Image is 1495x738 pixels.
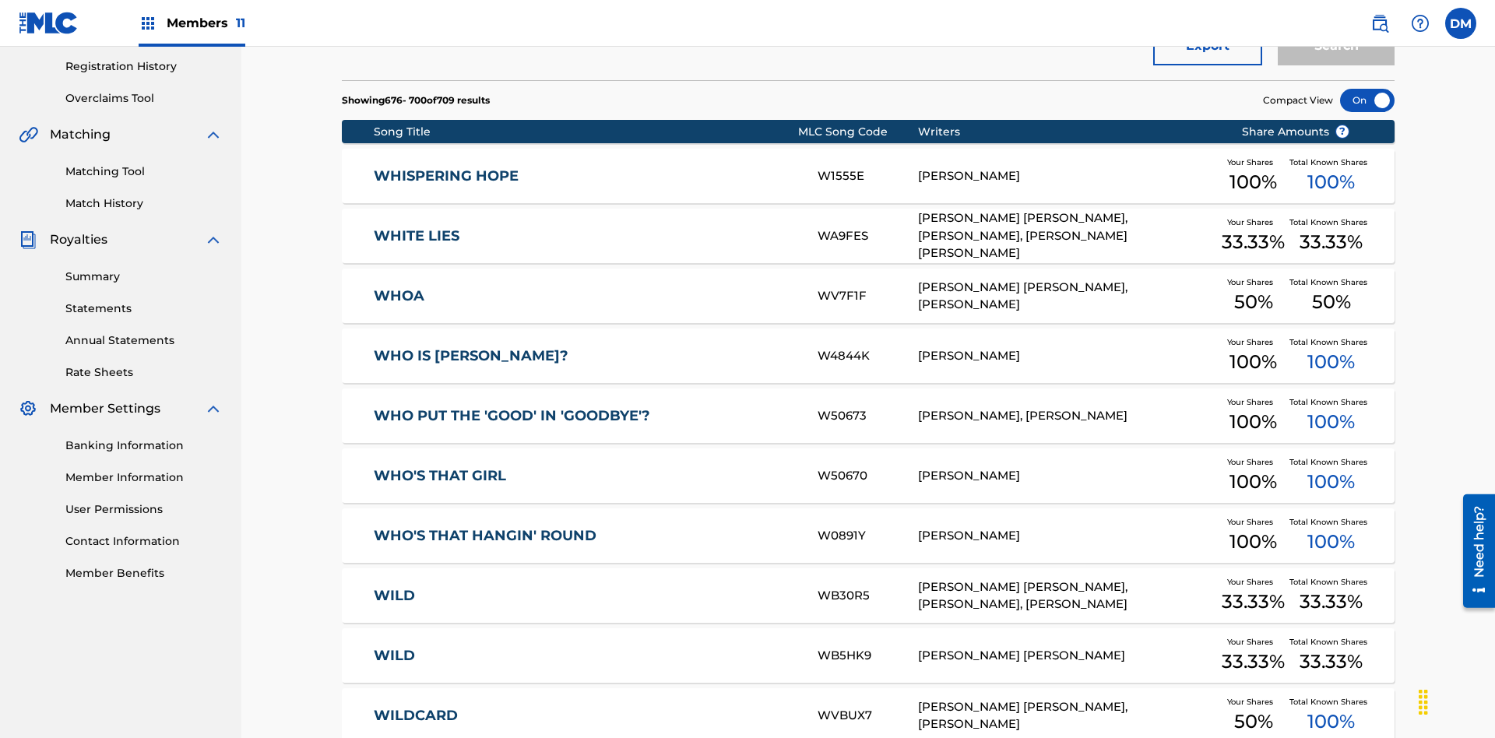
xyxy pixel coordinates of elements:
span: Total Known Shares [1289,336,1374,348]
div: WB30R5 [818,587,917,605]
span: Your Shares [1227,636,1279,648]
a: Public Search [1364,8,1395,39]
span: 33.33 % [1300,588,1363,616]
span: Members [167,14,245,32]
span: ? [1336,125,1349,138]
img: expand [204,399,223,418]
a: User Permissions [65,501,223,518]
img: Royalties [19,230,37,249]
div: W4844K [818,347,917,365]
span: Total Known Shares [1289,216,1374,228]
img: expand [204,230,223,249]
a: Match History [65,195,223,212]
span: Total Known Shares [1289,276,1374,288]
a: Contact Information [65,533,223,550]
div: WVBUX7 [818,707,917,725]
div: [PERSON_NAME] [918,347,1218,365]
a: WILDCARD [374,707,797,725]
div: MLC Song Code [798,124,918,140]
div: W50673 [818,407,917,425]
span: 33.33 % [1222,228,1285,256]
span: Your Shares [1227,336,1279,348]
a: WHOA [374,287,797,305]
a: WHO PUT THE 'GOOD' IN 'GOODBYE'? [374,407,797,425]
div: Writers [918,124,1218,140]
iframe: Resource Center [1451,488,1495,616]
div: [PERSON_NAME] [PERSON_NAME], [PERSON_NAME] [918,279,1218,314]
div: W1555E [818,167,917,185]
div: WV7F1F [818,287,917,305]
span: Matching [50,125,111,144]
span: Your Shares [1227,156,1279,168]
span: 100 % [1307,708,1355,736]
span: Total Known Shares [1289,576,1374,588]
img: help [1411,14,1430,33]
img: search [1370,14,1389,33]
div: [PERSON_NAME] [PERSON_NAME], [PERSON_NAME], [PERSON_NAME] [918,578,1218,613]
a: Annual Statements [65,332,223,349]
span: Total Known Shares [1289,396,1374,408]
span: 11 [236,16,245,30]
div: W0891Y [818,527,917,545]
iframe: Chat Widget [1417,663,1495,738]
span: Royalties [50,230,107,249]
span: 100 % [1229,408,1277,436]
span: Total Known Shares [1289,516,1374,528]
div: WA9FES [818,227,917,245]
span: Your Shares [1227,576,1279,588]
a: Registration History [65,58,223,75]
div: Drag [1411,679,1436,726]
span: 50 % [1234,708,1273,736]
img: Matching [19,125,38,144]
span: 50 % [1312,288,1351,316]
span: Your Shares [1227,216,1279,228]
span: Your Shares [1227,396,1279,408]
span: Your Shares [1227,696,1279,708]
span: 50 % [1234,288,1273,316]
span: 100 % [1229,348,1277,376]
img: MLC Logo [19,12,79,34]
a: Summary [65,269,223,285]
span: Your Shares [1227,276,1279,288]
div: [PERSON_NAME] [918,527,1218,545]
div: [PERSON_NAME], [PERSON_NAME] [918,407,1218,425]
img: Member Settings [19,399,37,418]
span: 33.33 % [1222,648,1285,676]
a: Rate Sheets [65,364,223,381]
span: 100 % [1307,408,1355,436]
span: 33.33 % [1222,588,1285,616]
a: Overclaims Tool [65,90,223,107]
div: User Menu [1445,8,1476,39]
a: Banking Information [65,438,223,454]
span: 100 % [1307,468,1355,496]
span: Compact View [1263,93,1333,107]
span: Total Known Shares [1289,456,1374,468]
span: 100 % [1229,168,1277,196]
a: WHO IS [PERSON_NAME]? [374,347,797,365]
span: 33.33 % [1300,648,1363,676]
div: Help [1405,8,1436,39]
div: Song Title [374,124,798,140]
span: Total Known Shares [1289,696,1374,708]
a: WHO'S THAT HANGIN' ROUND [374,527,797,545]
span: 100 % [1307,348,1355,376]
div: WB5HK9 [818,647,917,665]
span: Total Known Shares [1289,636,1374,648]
span: Your Shares [1227,516,1279,528]
img: Top Rightsholders [139,14,157,33]
div: [PERSON_NAME] [PERSON_NAME], [PERSON_NAME], [PERSON_NAME] [PERSON_NAME] [918,209,1218,262]
a: WHO'S THAT GIRL [374,467,797,485]
img: expand [204,125,223,144]
span: 100 % [1229,528,1277,556]
a: WHISPERING HOPE [374,167,797,185]
div: [PERSON_NAME] [PERSON_NAME] [918,647,1218,665]
a: WILD [374,647,797,665]
a: Statements [65,300,223,317]
a: Matching Tool [65,163,223,180]
span: Total Known Shares [1289,156,1374,168]
span: Member Settings [50,399,160,418]
span: 33.33 % [1300,228,1363,256]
